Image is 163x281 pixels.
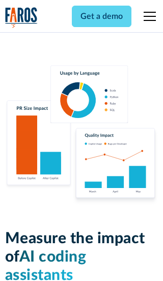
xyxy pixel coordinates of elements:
[138,4,158,29] div: menu
[5,7,38,28] img: Logo of the analytics and reporting company Faros.
[5,7,38,28] a: home
[5,65,158,205] img: Charts tracking GitHub Copilot's usage and impact on velocity and quality
[72,6,131,27] a: Get a demo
